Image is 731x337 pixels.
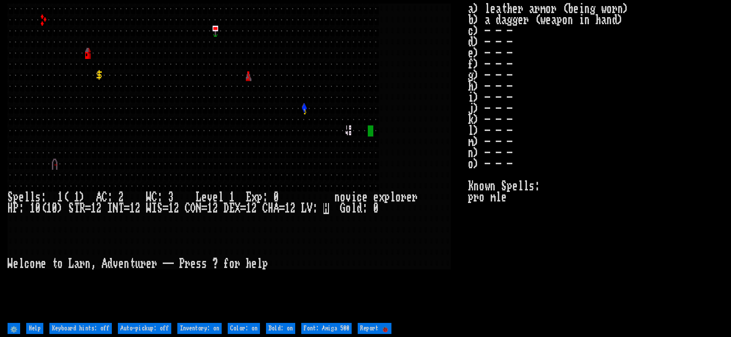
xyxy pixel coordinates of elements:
div: A [96,192,102,203]
div: c [24,258,30,269]
div: l [30,192,35,203]
div: o [57,258,63,269]
div: X [235,203,240,214]
div: E [246,192,251,203]
input: Keyboard hints: off [49,323,112,334]
div: : [157,192,163,203]
div: s [202,258,207,269]
div: W [146,203,152,214]
div: e [407,192,412,203]
input: Inventory: on [177,323,222,334]
input: Report 🐞 [358,323,391,334]
div: - [168,258,174,269]
div: C [152,192,157,203]
div: E [229,203,235,214]
div: = [124,203,129,214]
div: C [185,203,190,214]
div: 0 [373,203,379,214]
div: I [107,203,113,214]
div: 3 [168,192,174,203]
div: a [74,258,80,269]
input: Help [26,323,43,334]
div: L [301,203,307,214]
div: d [107,258,113,269]
div: - [163,258,168,269]
div: e [190,258,196,269]
div: h [246,258,251,269]
div: 2 [118,192,124,203]
div: 2 [135,203,141,214]
div: 2 [290,203,296,214]
div: r [141,258,146,269]
div: v [207,192,213,203]
div: 0 [35,203,41,214]
div: x [379,192,384,203]
div: : [312,203,318,214]
div: : [262,192,268,203]
div: = [85,203,91,214]
div: L [69,258,74,269]
div: e [41,258,46,269]
div: r [80,258,85,269]
div: 0 [274,192,279,203]
div: C [262,203,268,214]
div: A [274,203,279,214]
div: p [13,192,19,203]
div: e [19,192,24,203]
div: W [146,192,152,203]
div: f [224,258,229,269]
div: e [146,258,152,269]
div: 1 [46,203,52,214]
div: t [129,258,135,269]
div: I [152,203,157,214]
div: ) [80,192,85,203]
div: C [102,192,107,203]
div: o [395,192,401,203]
div: c [357,192,362,203]
div: o [346,203,351,214]
div: = [163,203,168,214]
div: 2 [96,203,102,214]
div: l [19,258,24,269]
div: t [52,258,57,269]
div: 1 [30,203,35,214]
div: 2 [174,203,179,214]
div: G [340,203,346,214]
div: P [13,203,19,214]
div: e [251,258,257,269]
div: o [30,258,35,269]
div: p [262,258,268,269]
div: m [35,258,41,269]
div: S [157,203,163,214]
div: d [357,203,362,214]
div: 0 [52,203,57,214]
div: A [102,258,107,269]
input: Auto-pickup: off [118,323,171,334]
div: S [8,192,13,203]
div: r [401,192,407,203]
div: S [69,203,74,214]
div: v [346,192,351,203]
div: r [235,258,240,269]
div: ? [213,258,218,269]
div: = [279,203,285,214]
div: l [218,192,224,203]
div: e [213,192,218,203]
input: ⚙️ [8,323,20,334]
div: 1 [129,203,135,214]
div: 1 [229,192,235,203]
div: o [229,258,235,269]
div: 1 [207,203,213,214]
div: p [257,192,262,203]
div: e [202,192,207,203]
div: D [224,203,229,214]
div: e [13,258,19,269]
div: l [351,203,357,214]
div: r [152,258,157,269]
div: : [19,203,24,214]
div: 2 [251,203,257,214]
div: : [107,192,113,203]
div: H [8,203,13,214]
div: : [41,192,46,203]
div: V [307,203,312,214]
